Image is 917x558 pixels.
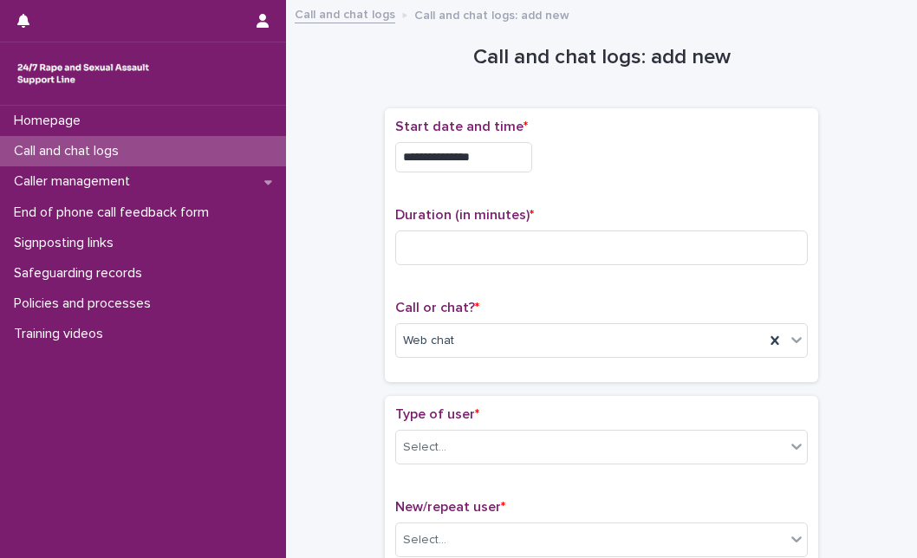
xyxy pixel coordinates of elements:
a: Call and chat logs [295,3,395,23]
span: Start date and time [395,120,528,133]
img: rhQMoQhaT3yELyF149Cw [14,56,153,91]
span: Duration (in minutes) [395,208,534,222]
span: Call or chat? [395,301,479,315]
p: Signposting links [7,235,127,251]
p: Call and chat logs: add new [414,4,569,23]
p: Call and chat logs [7,143,133,159]
span: Web chat [403,332,454,350]
div: Select... [403,531,446,549]
h1: Call and chat logs: add new [385,45,818,70]
p: Policies and processes [7,295,165,312]
span: New/repeat user [395,500,505,514]
p: Safeguarding records [7,265,156,282]
p: Caller management [7,173,144,190]
div: Select... [403,438,446,457]
span: Type of user [395,407,479,421]
p: Training videos [7,326,117,342]
p: Homepage [7,113,94,129]
p: End of phone call feedback form [7,204,223,221]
